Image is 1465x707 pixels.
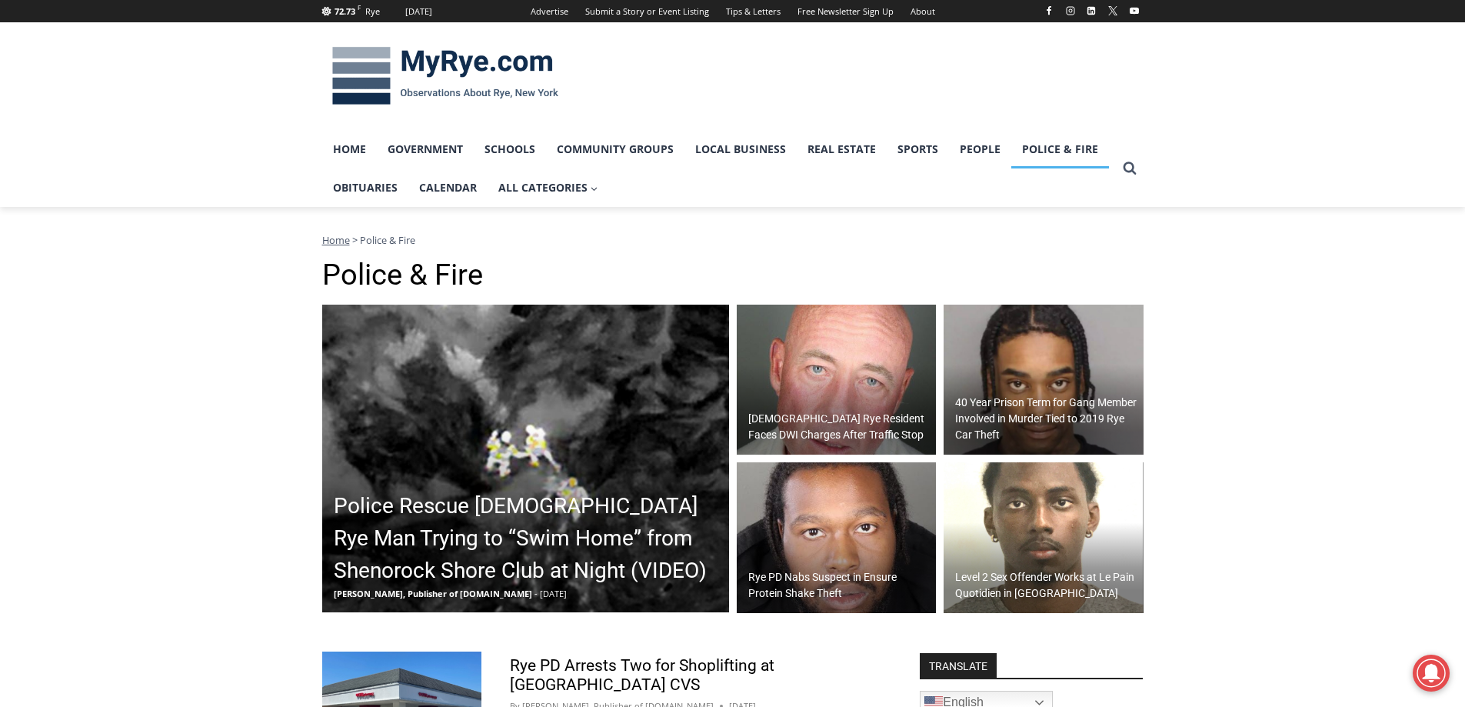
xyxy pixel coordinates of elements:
[322,305,729,612] img: (PHOTO: Rye Police rescued 51 year old Rye resident Kenneth Niejadlik after he attempted to "swim...
[405,5,432,18] div: [DATE]
[1104,2,1122,20] a: X
[944,305,1144,455] img: (PHOTO: Joshua Gilbert, also known as “Lor Heavy,” 24, of Bridgeport, was sentenced to 40 years i...
[474,130,546,168] a: Schools
[1125,2,1144,20] a: YouTube
[737,462,937,613] a: Rye PD Nabs Suspect in Ensure Protein Shake Theft
[322,168,408,207] a: Obituaries
[365,5,380,18] div: Rye
[335,5,355,17] span: 72.73
[684,130,797,168] a: Local Business
[1082,2,1100,20] a: Linkedin
[1116,155,1144,182] button: View Search Form
[949,130,1011,168] a: People
[334,490,725,587] h2: Police Rescue [DEMOGRAPHIC_DATA] Rye Man Trying to “Swim Home” from Shenorock Shore Club at Night...
[546,130,684,168] a: Community Groups
[944,462,1144,613] img: (PHOTO: Rye PD advised the community on Thursday, November 14, 2024 of a Level 2 Sex Offender, 29...
[955,569,1140,602] h2: Level 2 Sex Offender Works at Le Pain Quotidien in [GEOGRAPHIC_DATA]
[510,656,774,694] a: Rye PD Arrests Two for Shoplifting at [GEOGRAPHIC_DATA] CVS
[322,36,568,116] img: MyRye.com
[334,588,532,599] span: [PERSON_NAME], Publisher of [DOMAIN_NAME]
[920,653,997,678] strong: TRANSLATE
[534,588,538,599] span: -
[540,588,567,599] span: [DATE]
[322,232,1144,248] nav: Breadcrumbs
[737,305,937,455] img: (PHOTO: Rye PD arrested 56 year old Thomas M. Davitt III of Rye on a DWI charge on Friday, August...
[322,233,350,247] a: Home
[377,130,474,168] a: Government
[748,411,933,443] h2: [DEMOGRAPHIC_DATA] Rye Resident Faces DWI Charges After Traffic Stop
[748,569,933,602] h2: Rye PD Nabs Suspect in Ensure Protein Shake Theft
[944,305,1144,455] a: 40 Year Prison Term for Gang Member Involved in Murder Tied to 2019 Rye Car Theft
[1040,2,1058,20] a: Facebook
[737,305,937,455] a: [DEMOGRAPHIC_DATA] Rye Resident Faces DWI Charges After Traffic Stop
[352,233,358,247] span: >
[408,168,488,207] a: Calendar
[498,179,598,196] span: All Categories
[360,233,415,247] span: Police & Fire
[1061,2,1080,20] a: Instagram
[322,258,1144,293] h1: Police & Fire
[322,130,1116,208] nav: Primary Navigation
[737,462,937,613] img: (PHOTO: Rye PD arrested Kazeem D. Walker, age 23, of Brooklyn, NY for larceny on August 20, 2025 ...
[488,168,609,207] a: All Categories
[887,130,949,168] a: Sports
[322,130,377,168] a: Home
[797,130,887,168] a: Real Estate
[944,462,1144,613] a: Level 2 Sex Offender Works at Le Pain Quotidien in [GEOGRAPHIC_DATA]
[322,305,729,612] a: Police Rescue [DEMOGRAPHIC_DATA] Rye Man Trying to “Swim Home” from Shenorock Shore Club at Night...
[1011,130,1109,168] a: Police & Fire
[955,395,1140,443] h2: 40 Year Prison Term for Gang Member Involved in Murder Tied to 2019 Rye Car Theft
[358,3,361,12] span: F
